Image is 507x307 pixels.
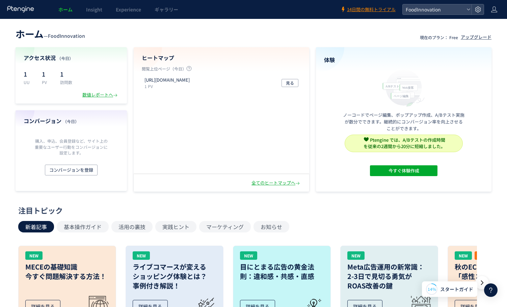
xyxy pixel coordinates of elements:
[282,79,298,87] button: 見る
[144,83,192,89] p: 1 PV
[86,6,102,13] span: Insight
[82,92,119,98] div: 数値レポートへ
[420,34,458,40] p: 現在のプラン： Free
[111,221,153,232] button: 活用の裏技
[24,68,34,79] p: 1
[475,251,491,260] div: HOT
[18,205,485,216] div: 注目トピック
[347,262,431,290] h3: Meta広告運用の新常識： 2-3日で見切る勇気が ROAS改善の鍵
[379,68,428,107] img: home_experience_onbo_jp-C5-EgdA0.svg
[63,118,79,124] span: （今日）
[199,221,251,232] button: マーケティング
[240,251,257,260] div: NEW
[60,79,72,85] p: 訪問数
[428,286,436,292] span: 14%
[343,112,464,132] p: ノーコードでページ編集、ポップアップ作成、A/Bテスト実施が数分でできます。継続的にコンバージョン率を向上させることができます。
[155,6,178,13] span: ギャラリー
[45,165,98,175] button: コンバージョンを登録
[25,262,109,281] h3: MECEの基礎知識 今すぐ問題解決する方法！
[16,27,85,40] div: —
[49,165,93,175] span: コンバージョンを登録
[33,138,109,155] p: 購入、申込、会員登録など、サイト上の重要なユーザー行動をコンバージョンに設定します。
[57,55,73,61] span: （今日）
[389,165,419,176] span: 今すぐ体験作成
[57,221,109,232] button: 基本操作ガイド
[370,165,437,176] button: 今すぐ体験作成
[347,251,365,260] div: NEW
[142,66,301,74] p: 閲覧上位ページ（今日）
[324,56,483,64] h4: 体験
[24,117,119,125] h4: コンバージョン
[24,79,34,85] p: UU
[133,251,150,260] div: NEW
[18,221,54,232] button: 新着記事
[58,6,73,13] span: ホーム
[155,221,196,232] button: 実践ヒント
[48,32,85,39] span: FoodInnovation
[364,137,445,149] span: Ptengine では、A/Bテストの作成時間 を従来の2週間から20分に短縮しました。
[455,251,472,260] div: NEW
[25,251,43,260] div: NEW
[42,68,52,79] p: 1
[42,79,52,85] p: PV
[24,54,119,62] h4: アクセス状況
[133,262,216,290] h3: ライブコマースが変える ショッピング体験とは？ 事例付き解説！
[240,262,324,281] h3: 目にとまる広告の黄金法則：違和感・共感・直感
[251,180,301,186] div: 全てのヒートマップへ
[364,137,369,142] img: svg+xml,%3c
[404,4,464,15] span: FoodInnovation
[347,6,396,13] span: 14日間の無料トライアル
[253,221,289,232] button: お知らせ
[60,68,72,79] p: 1
[142,54,301,62] h4: ヒートマップ
[116,6,141,13] span: Experience
[340,6,396,13] a: 14日間の無料トライアル
[440,286,473,293] span: スタートガイド
[144,77,190,83] p: https://foodinnovation.jp/AIJOBagent_lp
[461,34,491,40] div: アップグレード
[286,79,294,87] span: 見る
[16,27,44,40] span: ホーム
